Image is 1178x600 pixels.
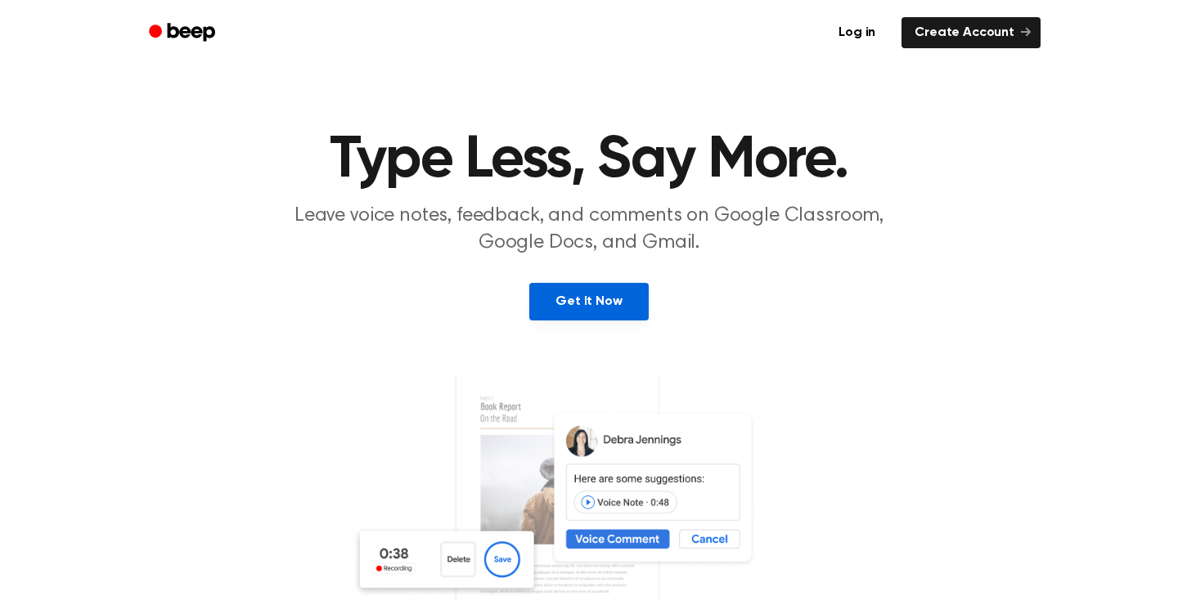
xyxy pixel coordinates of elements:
p: Leave voice notes, feedback, and comments on Google Classroom, Google Docs, and Gmail. [275,203,903,257]
a: Get It Now [529,283,648,320]
a: Beep [137,17,230,49]
h1: Type Less, Say More. [170,131,1008,190]
a: Log in [822,14,892,51]
a: Create Account [901,17,1041,48]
